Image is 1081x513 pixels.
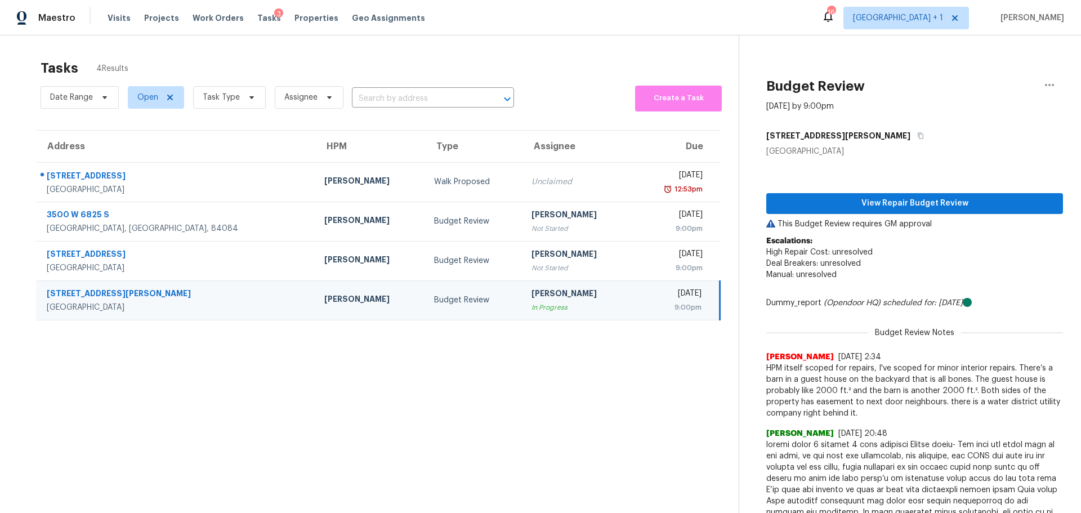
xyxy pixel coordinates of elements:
[425,131,522,162] th: Type
[766,218,1063,230] p: This Budget Review requires GM approval
[766,260,861,267] span: Deal Breakers: unresolved
[766,130,910,141] h5: [STREET_ADDRESS][PERSON_NAME]
[47,262,306,274] div: [GEOGRAPHIC_DATA]
[144,12,179,24] span: Projects
[284,92,318,103] span: Assignee
[47,223,306,234] div: [GEOGRAPHIC_DATA], [GEOGRAPHIC_DATA], 84084
[531,209,624,223] div: [PERSON_NAME]
[838,353,881,361] span: [DATE] 2:34
[868,327,961,338] span: Budget Review Notes
[294,12,338,24] span: Properties
[352,90,483,108] input: Search by address
[522,131,633,162] th: Assignee
[274,8,283,20] div: 3
[642,169,703,184] div: [DATE]
[883,299,963,307] i: scheduled for: [DATE]
[642,262,703,274] div: 9:00pm
[108,12,131,24] span: Visits
[38,12,75,24] span: Maestro
[642,223,703,234] div: 9:00pm
[766,101,834,112] div: [DATE] by 9:00pm
[434,255,513,266] div: Budget Review
[315,131,426,162] th: HPM
[641,92,716,105] span: Create a Task
[766,351,834,363] span: [PERSON_NAME]
[47,302,306,313] div: [GEOGRAPHIC_DATA]
[193,12,244,24] span: Work Orders
[853,12,943,24] span: [GEOGRAPHIC_DATA] + 1
[47,209,306,223] div: 3500 W 6825 S
[531,262,624,274] div: Not Started
[642,302,702,313] div: 9:00pm
[531,288,624,302] div: [PERSON_NAME]
[766,363,1063,419] span: HPM itself scoped for repairs, I've scoped for minor interior repairs. There’s a barn in a guest ...
[352,12,425,24] span: Geo Assignments
[766,428,834,439] span: [PERSON_NAME]
[324,175,417,189] div: [PERSON_NAME]
[766,237,812,245] b: Escalations:
[766,297,1063,309] div: Dummy_report
[499,91,515,107] button: Open
[642,209,703,223] div: [DATE]
[47,248,306,262] div: [STREET_ADDRESS]
[633,131,720,162] th: Due
[766,146,1063,157] div: [GEOGRAPHIC_DATA]
[642,288,702,302] div: [DATE]
[324,293,417,307] div: [PERSON_NAME]
[766,81,865,92] h2: Budget Review
[434,295,513,306] div: Budget Review
[47,184,306,195] div: [GEOGRAPHIC_DATA]
[824,299,881,307] i: (Opendoor HQ)
[766,193,1063,214] button: View Repair Budget Review
[766,248,873,256] span: High Repair Cost: unresolved
[910,126,926,146] button: Copy Address
[47,170,306,184] div: [STREET_ADDRESS]
[838,430,887,438] span: [DATE] 20:48
[203,92,240,103] span: Task Type
[672,184,703,195] div: 12:53pm
[531,248,624,262] div: [PERSON_NAME]
[434,176,513,188] div: Walk Proposed
[41,63,78,74] h2: Tasks
[531,223,624,234] div: Not Started
[257,14,281,22] span: Tasks
[96,63,128,74] span: 4 Results
[36,131,315,162] th: Address
[996,12,1064,24] span: [PERSON_NAME]
[642,248,703,262] div: [DATE]
[766,271,837,279] span: Manual: unresolved
[635,86,722,111] button: Create a Task
[531,302,624,313] div: In Progress
[324,254,417,268] div: [PERSON_NAME]
[827,7,835,18] div: 16
[531,176,624,188] div: Unclaimed
[47,288,306,302] div: [STREET_ADDRESS][PERSON_NAME]
[50,92,93,103] span: Date Range
[434,216,513,227] div: Budget Review
[775,197,1054,211] span: View Repair Budget Review
[663,184,672,195] img: Overdue Alarm Icon
[324,215,417,229] div: [PERSON_NAME]
[137,92,158,103] span: Open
